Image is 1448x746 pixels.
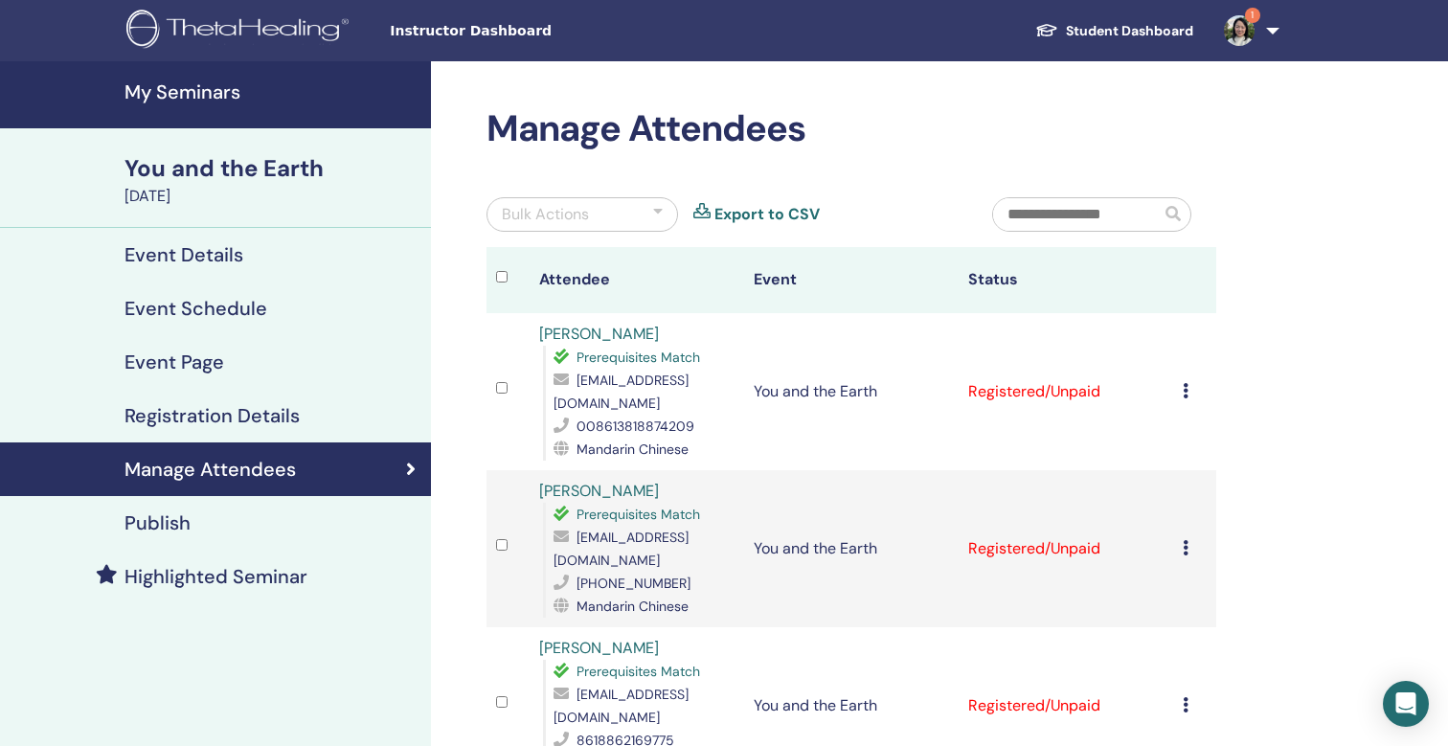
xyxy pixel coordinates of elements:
[124,511,191,534] h4: Publish
[124,565,307,588] h4: Highlighted Seminar
[1035,22,1058,38] img: graduation-cap-white.svg
[486,107,1216,151] h2: Manage Attendees
[539,481,659,501] a: [PERSON_NAME]
[124,152,419,185] div: You and the Earth
[577,575,690,592] span: [PHONE_NUMBER]
[390,21,677,41] span: Instructor Dashboard
[577,441,689,458] span: Mandarin Chinese
[539,638,659,658] a: [PERSON_NAME]
[959,247,1173,313] th: Status
[530,247,744,313] th: Attendee
[577,349,700,366] span: Prerequisites Match
[554,372,689,412] span: [EMAIL_ADDRESS][DOMAIN_NAME]
[744,470,959,627] td: You and the Earth
[744,247,959,313] th: Event
[1020,13,1209,49] a: Student Dashboard
[124,458,296,481] h4: Manage Attendees
[124,185,419,208] div: [DATE]
[124,80,419,103] h4: My Seminars
[1383,681,1429,727] div: Open Intercom Messenger
[502,203,589,226] div: Bulk Actions
[577,418,694,435] span: 008613818874209
[577,598,689,615] span: Mandarin Chinese
[554,529,689,569] span: [EMAIL_ADDRESS][DOMAIN_NAME]
[113,152,431,208] a: You and the Earth[DATE]
[539,324,659,344] a: [PERSON_NAME]
[124,350,224,373] h4: Event Page
[1245,8,1260,23] span: 1
[124,404,300,427] h4: Registration Details
[714,203,820,226] a: Export to CSV
[577,506,700,523] span: Prerequisites Match
[1224,15,1255,46] img: default.jpg
[554,686,689,726] span: [EMAIL_ADDRESS][DOMAIN_NAME]
[124,297,267,320] h4: Event Schedule
[577,663,700,680] span: Prerequisites Match
[126,10,355,53] img: logo.png
[744,313,959,470] td: You and the Earth
[124,243,243,266] h4: Event Details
